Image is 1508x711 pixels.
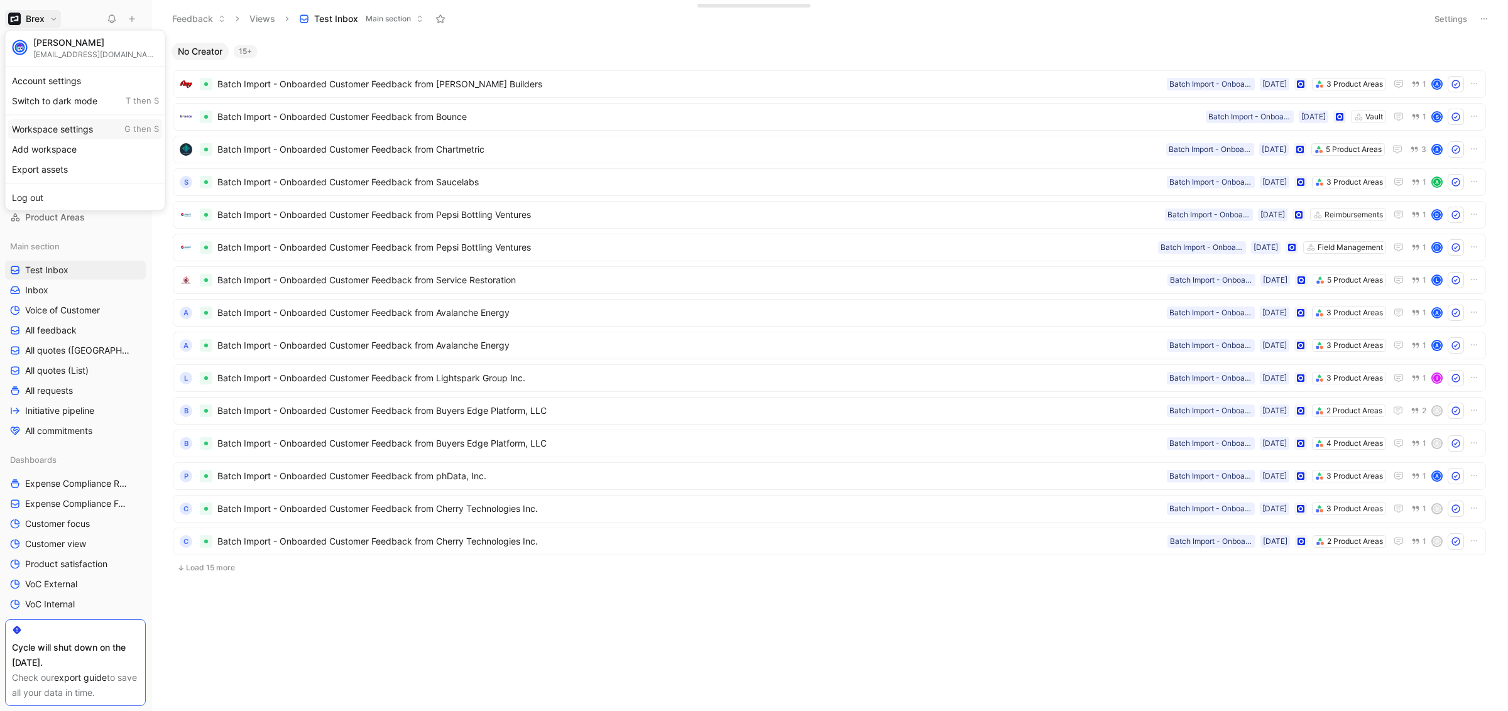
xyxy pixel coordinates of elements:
[33,49,159,58] div: [EMAIL_ADDRESS][DOMAIN_NAME]
[33,37,159,48] div: [PERSON_NAME]
[8,90,163,111] div: Switch to dark mode
[14,41,26,54] img: avatar
[8,159,163,179] div: Export assets
[8,70,163,90] div: Account settings
[8,119,163,139] div: Workspace settings
[126,95,159,106] span: T then S
[8,139,163,159] div: Add workspace
[5,30,166,211] div: BrexBrex
[124,123,159,134] span: G then S
[8,187,163,207] div: Log out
